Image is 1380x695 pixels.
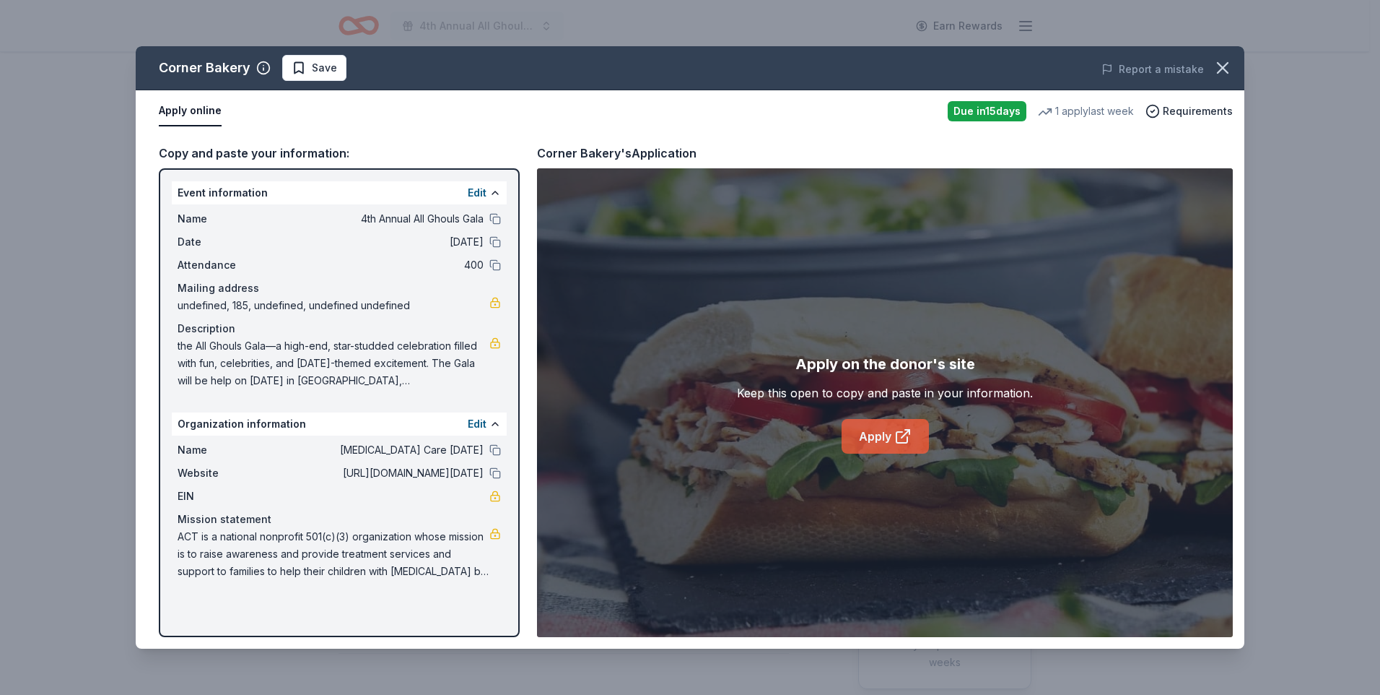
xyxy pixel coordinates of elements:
button: Save [282,55,346,81]
span: Requirements [1163,103,1233,120]
div: Description [178,320,501,337]
span: ACT is a national nonprofit 501(c)(3) organization whose mission is to raise awareness and provid... [178,528,489,580]
div: Copy and paste your information: [159,144,520,163]
span: [URL][DOMAIN_NAME][DATE] [274,465,484,482]
div: Corner Bakery [159,56,250,79]
span: 4th Annual All Ghouls Gala [274,210,484,228]
div: Keep this open to copy and paste in your information. [737,384,1033,402]
span: [MEDICAL_DATA] Care [DATE] [274,441,484,459]
span: the All Ghouls Gala—a high-end, star-studded celebration filled with fun, celebrities, and [DATE]... [178,337,489,389]
span: 400 [274,256,484,274]
div: Organization information [172,413,507,436]
div: Corner Bakery's Application [537,144,696,163]
div: 1 apply last week [1038,103,1134,120]
div: Due in 15 days [948,101,1026,121]
button: Edit [468,415,486,433]
span: Date [178,233,274,251]
span: Attendance [178,256,274,274]
button: Requirements [1145,103,1233,120]
div: Apply on the donor's site [795,353,975,376]
span: [DATE] [274,233,484,251]
div: Mailing address [178,280,501,297]
span: undefined, 185, undefined, undefined undefined [178,297,489,314]
span: EIN [178,488,274,505]
span: Name [178,441,274,459]
div: Event information [172,181,507,204]
span: Name [178,210,274,228]
button: Apply online [159,96,222,126]
button: Report a mistake [1101,61,1204,78]
a: Apply [842,419,929,454]
div: Mission statement [178,511,501,528]
span: Save [312,59,337,77]
button: Edit [468,184,486,202]
span: Website [178,465,274,482]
